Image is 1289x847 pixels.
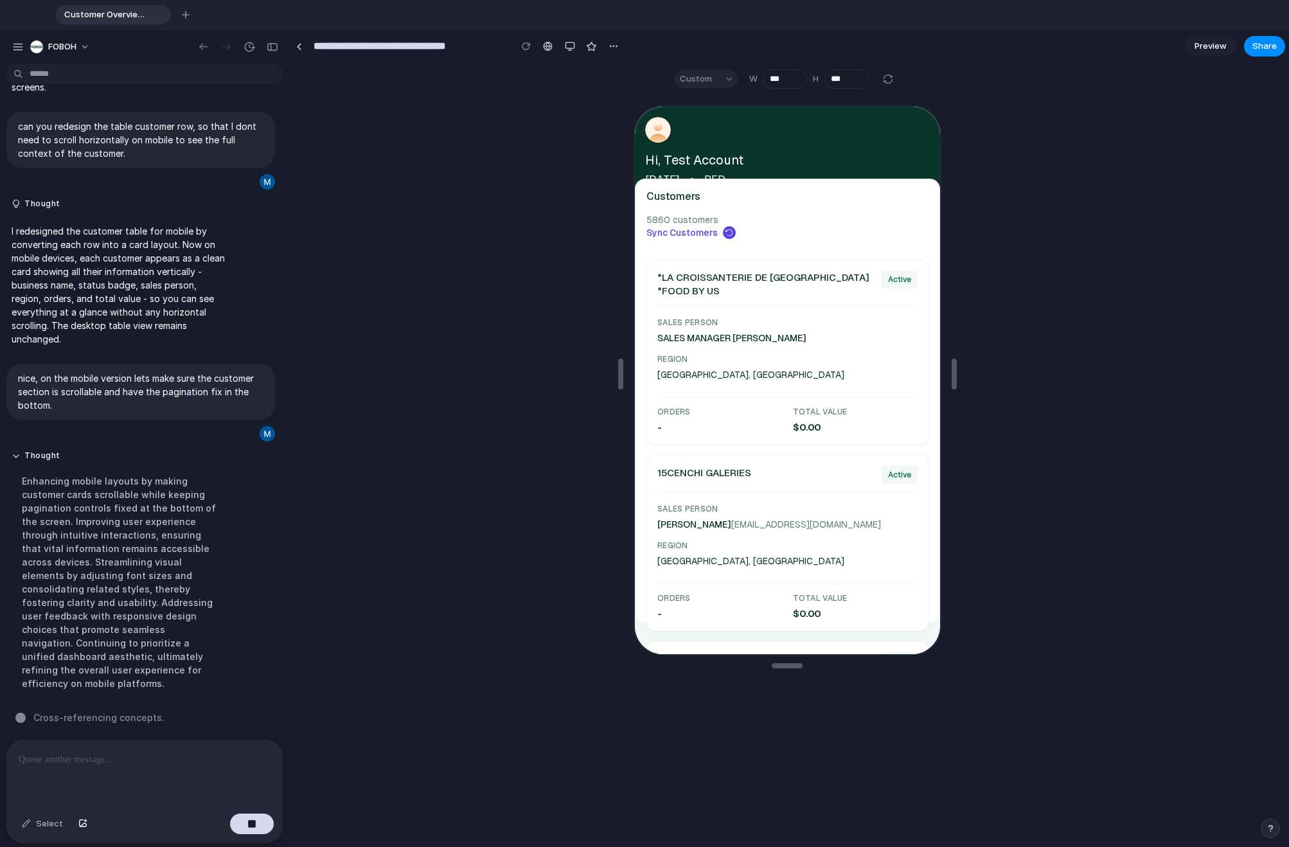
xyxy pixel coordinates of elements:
span: $0.00 [158,314,283,327]
h3: 15CENCHI GALERIES [22,359,239,373]
label: W [749,73,758,85]
span: Orders [22,485,148,498]
label: [PERSON_NAME] [22,413,96,423]
span: Active [253,362,276,375]
span: Customer Overview Dashboard Update [59,8,150,21]
button: FOBOH [25,37,96,57]
p: PFD [69,66,91,81]
button: Share [1244,36,1285,57]
div: Enhancing mobile layouts by making customer cards scrollable while keeping pagination controls fi... [12,467,226,698]
span: Share [1252,40,1277,53]
span: Sales Person [22,210,283,222]
span: [GEOGRAPHIC_DATA], [GEOGRAPHIC_DATA] [22,262,283,275]
h3: *LA CROISSANTERIE DE [GEOGRAPHIC_DATA] *FOOD BY US [22,164,239,191]
span: $0.00 [158,501,283,513]
h2: Customers [12,84,294,96]
span: Active [253,166,276,179]
span: Cross-referencing concepts . [33,711,164,724]
span: Preview [1195,40,1227,53]
span: [GEOGRAPHIC_DATA], [GEOGRAPHIC_DATA] [22,448,283,461]
div: Customer Overview Dashboard Update [55,5,171,24]
span: FOBOH [48,40,76,53]
label: SALES MANAGER [PERSON_NAME] [22,226,172,236]
p: nice, on the mobile version lets make sure the customer section is scrollable and have the pagina... [18,371,263,412]
img: defaultUser.svg [10,10,36,36]
span: Region [22,432,283,445]
label: H [813,73,819,85]
p: I redesigned the customer table for mobile by converting each row into a card layout. Now on mobi... [12,224,226,346]
span: Sales Person [22,396,283,409]
h3: 15CENTIMETERS [22,546,239,559]
span: Sync Customers [12,120,83,132]
p: [DATE] [10,66,45,81]
a: Preview [1185,36,1236,57]
label: [EMAIL_ADDRESS][DOMAIN_NAME] [96,413,246,423]
button: Sync Customers [12,120,101,132]
span: Total Value [158,299,283,312]
span: Orders [22,299,148,312]
span: Region [22,246,283,259]
span: Total Value [158,485,283,498]
h3: 5860 customers [12,107,294,120]
span: - [22,501,148,513]
span: Hi, Test Account [10,44,109,63]
span: - [22,314,148,327]
p: can you redesign the table customer row, so that I dont need to scroll horizontally on mobile to ... [18,120,263,160]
